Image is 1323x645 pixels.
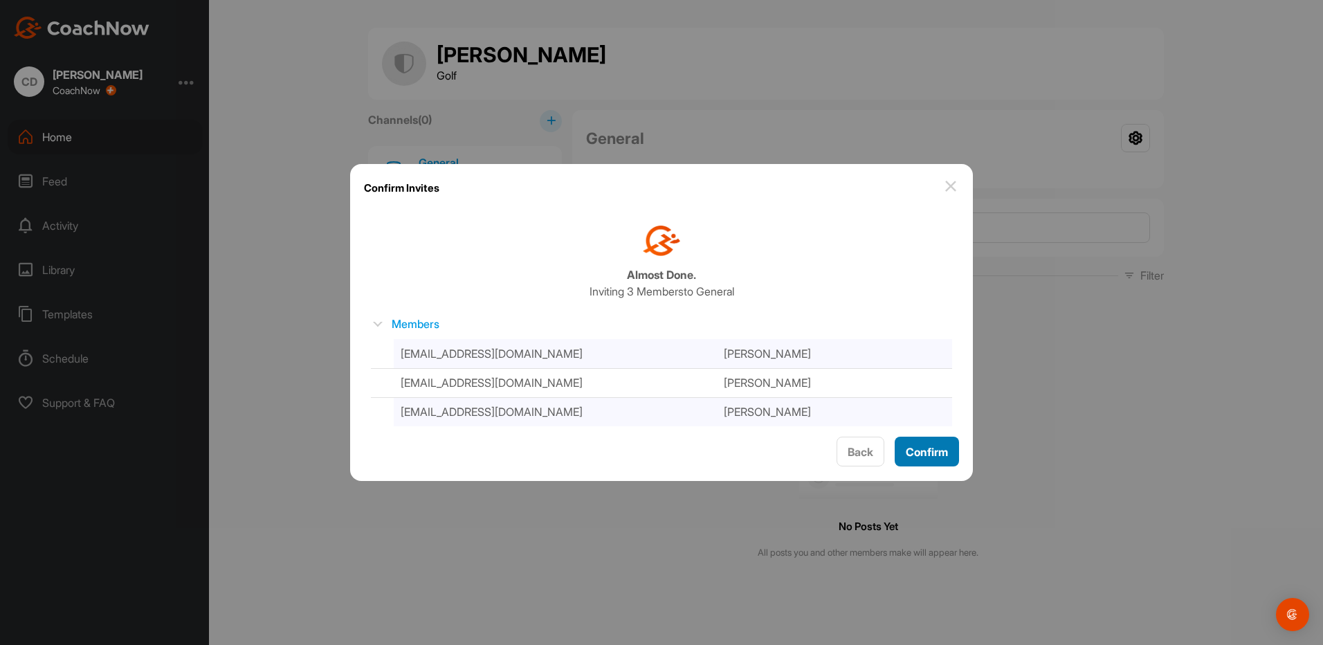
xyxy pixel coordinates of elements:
button: Back [837,437,884,466]
td: [EMAIL_ADDRESS][DOMAIN_NAME] [394,368,717,397]
p: Inviting 3 Members to General [590,283,734,300]
div: Open Intercom Messenger [1276,598,1309,631]
span: Back [848,445,873,459]
button: Confirm [895,437,959,466]
img: close [942,178,959,194]
td: [EMAIL_ADDRESS][DOMAIN_NAME] [394,339,717,368]
span: Confirm [906,445,948,459]
img: coachnow icon [643,226,681,256]
td: [PERSON_NAME] [717,339,884,368]
td: [PERSON_NAME] [717,368,884,397]
td: [PERSON_NAME] [717,397,884,426]
h1: Confirm Invites [364,178,439,198]
label: Members [371,310,952,339]
b: Almost Done. [627,268,696,282]
td: [EMAIL_ADDRESS][DOMAIN_NAME] [394,397,717,426]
